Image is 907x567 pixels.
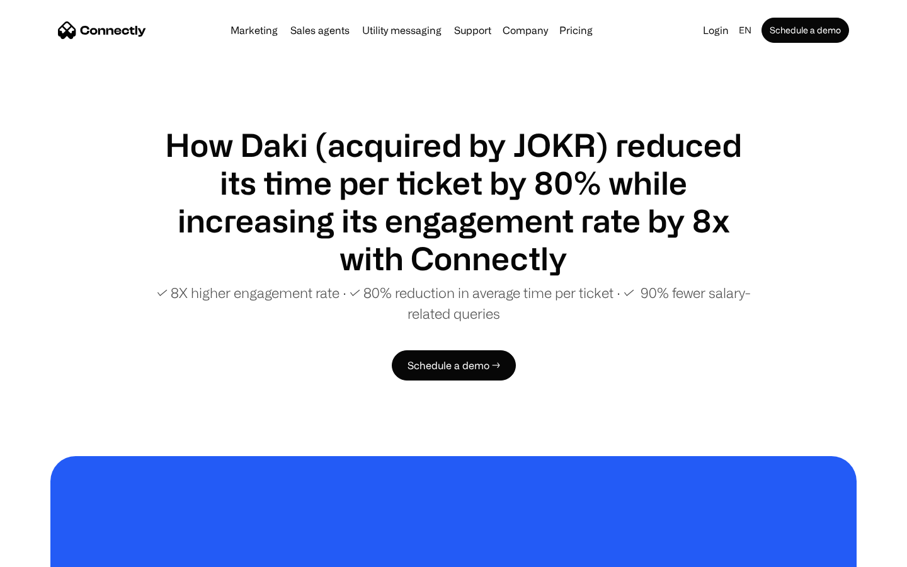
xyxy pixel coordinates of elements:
[698,21,734,39] a: Login
[392,350,516,381] a: Schedule a demo →
[285,25,355,35] a: Sales agents
[449,25,496,35] a: Support
[13,544,76,563] aside: Language selected: English
[357,25,447,35] a: Utility messaging
[151,282,756,324] p: ✓ 8X higher engagement rate ∙ ✓ 80% reduction in average time per ticket ∙ ✓ 90% fewer salary-rel...
[762,18,849,43] a: Schedule a demo
[225,25,283,35] a: Marketing
[503,21,548,39] div: Company
[151,126,756,277] h1: How Daki (acquired by JOKR) reduced its time per ticket by 80% while increasing its engagement ra...
[739,21,751,39] div: en
[554,25,598,35] a: Pricing
[25,545,76,563] ul: Language list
